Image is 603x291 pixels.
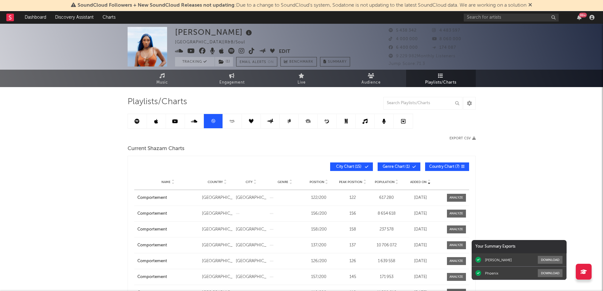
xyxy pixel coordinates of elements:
[175,27,254,37] div: [PERSON_NAME]
[389,28,417,33] span: 5 438 342
[371,242,402,249] div: 10 706 072
[337,242,368,249] div: 137
[267,70,336,87] a: Live
[137,242,199,249] a: Comportement
[278,180,288,184] span: Genre
[389,62,425,66] span: Jump Score: 71.3
[425,79,456,86] span: Playlists/Charts
[337,211,368,217] div: 156
[128,70,197,87] a: Music
[202,274,233,280] div: [GEOGRAPHIC_DATA]
[405,242,436,249] div: [DATE]
[538,269,562,277] button: Download
[337,274,368,280] div: 145
[337,195,368,201] div: 122
[371,226,402,233] div: 237 578
[304,211,334,217] div: 156 / 200
[378,162,420,171] button: Genre Chart(1)
[485,271,498,275] div: Phoenix
[202,195,233,201] div: [GEOGRAPHIC_DATA]
[337,226,368,233] div: 158
[51,11,98,24] a: Discovery Assistant
[175,39,252,46] div: [GEOGRAPHIC_DATA] | R&B/Soul
[236,258,267,264] div: [GEOGRAPHIC_DATA]
[405,195,436,201] div: [DATE]
[215,57,233,66] span: ( 1 )
[339,180,362,184] span: Peak Position
[304,195,334,201] div: 122 / 200
[336,70,406,87] a: Audience
[78,3,526,8] span: : Due to a change to SoundCloud's system, Sodatone is not updating to the latest SoundCloud data....
[375,180,395,184] span: Population
[236,226,267,233] div: [GEOGRAPHIC_DATA]
[304,226,334,233] div: 158 / 200
[425,162,469,171] button: Country Chart(7)
[337,258,368,264] div: 126
[389,54,455,58] span: 9 229 982 Monthly Listeners
[371,195,402,201] div: 617 280
[449,136,476,140] button: Export CSV
[268,60,274,64] em: On
[219,79,245,86] span: Engagement
[371,258,402,264] div: 1 639 558
[197,70,267,87] a: Engagement
[236,242,267,249] div: [GEOGRAPHIC_DATA]
[538,256,562,264] button: Download
[128,145,185,153] span: Current Shazam Charts
[304,242,334,249] div: 137 / 200
[128,98,187,106] span: Playlists/Charts
[432,28,460,33] span: 4 483 597
[579,13,587,17] div: 99 +
[208,180,223,184] span: Country
[137,226,199,233] a: Comportement
[156,79,168,86] span: Music
[432,37,461,41] span: 8 060 000
[78,3,235,8] span: SoundCloud Followers + New SoundCloud Releases not updating
[236,57,277,66] button: Email AlertsOn
[389,37,418,41] span: 4 000 000
[236,274,267,280] div: [GEOGRAPHIC_DATA]
[310,180,324,184] span: Position
[279,48,290,56] button: Edit
[289,58,313,66] span: Benchmark
[304,274,334,280] div: 157 / 200
[202,211,233,217] div: [GEOGRAPHIC_DATA]
[280,57,317,66] a: Benchmark
[485,258,512,262] div: [PERSON_NAME]
[304,258,334,264] div: 126 / 200
[429,165,460,169] span: Country Chart ( 7 )
[410,180,427,184] span: Added On
[382,165,411,169] span: Genre Chart ( 1 )
[361,79,381,86] span: Audience
[405,226,436,233] div: [DATE]
[236,195,267,201] div: [GEOGRAPHIC_DATA]
[202,242,233,249] div: [GEOGRAPHIC_DATA]
[137,274,199,280] a: Comportement
[472,240,567,253] div: Your Summary Exports
[330,162,373,171] button: City Chart(15)
[20,11,51,24] a: Dashboard
[175,57,215,66] button: Tracking
[405,258,436,264] div: [DATE]
[528,3,532,8] span: Dismiss
[328,60,347,64] span: Summary
[98,11,120,24] a: Charts
[405,274,436,280] div: [DATE]
[137,258,199,264] a: Comportement
[320,57,350,66] button: Summary
[577,15,581,20] button: 99+
[389,46,418,50] span: 6 400 000
[137,211,199,217] a: Comportement
[137,195,199,201] a: Comportement
[334,165,363,169] span: City Chart ( 15 )
[202,258,233,264] div: [GEOGRAPHIC_DATA]
[202,226,233,233] div: [GEOGRAPHIC_DATA]
[371,274,402,280] div: 171 953
[215,57,233,66] button: (1)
